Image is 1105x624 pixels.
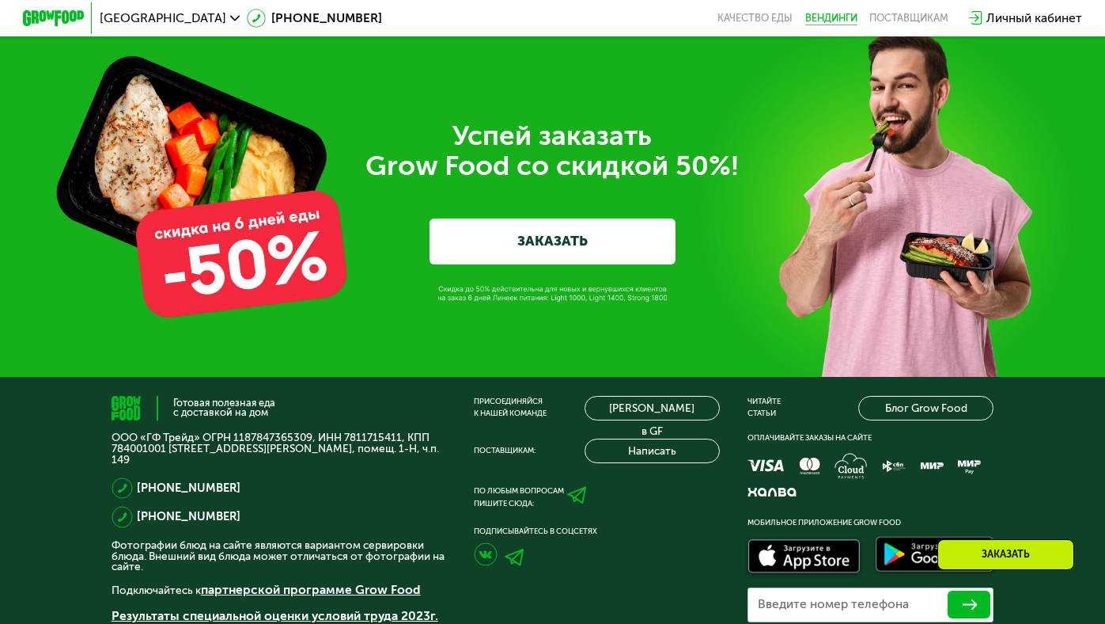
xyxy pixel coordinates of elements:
[758,600,909,609] label: Введите номер телефона
[585,396,720,420] a: [PERSON_NAME] в GF
[123,120,982,182] div: Успей заказать Grow Food со скидкой 50%!
[717,12,793,25] a: Качество еды
[112,432,446,465] p: ООО «ГФ Трейд» ОГРН 1187847365309, ИНН 7811715411, КПП 784001001 [STREET_ADDRESS][PERSON_NAME], п...
[474,485,564,510] div: По любым вопросам пишите сюда:
[747,517,993,530] div: Мобильное приложение Grow Food
[137,508,240,526] a: [PHONE_NUMBER]
[430,219,675,264] a: ЗАКАЗАТЬ
[474,526,720,538] div: Подписывайтесь в соцсетях
[247,9,382,27] a: [PHONE_NUMBER]
[872,534,997,578] img: Доступно в Google Play
[100,12,226,25] span: [GEOGRAPHIC_DATA]
[173,398,275,418] div: Готовая полезная еда с доставкой на дом
[585,439,720,463] button: Написать
[474,396,547,420] div: Присоединяйся к нашей команде
[869,12,948,25] div: поставщикам
[747,396,781,420] div: Читайте статьи
[986,9,1082,27] div: Личный кабинет
[747,432,993,445] div: Оплачивайте заказы на сайте
[112,580,446,599] p: Подключайтесь к
[858,396,993,420] a: Блог Grow Food
[805,12,857,25] a: Вендинги
[474,445,535,458] div: Поставщикам:
[112,540,446,573] p: Фотографии блюд на сайте являются вариантом сервировки блюда. Внешний вид блюда может отличаться ...
[112,608,438,623] a: Результаты специальной оценки условий труда 2023г.
[201,582,421,597] a: партнерской программе Grow Food
[937,539,1074,570] div: Заказать
[137,479,240,497] a: [PHONE_NUMBER]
